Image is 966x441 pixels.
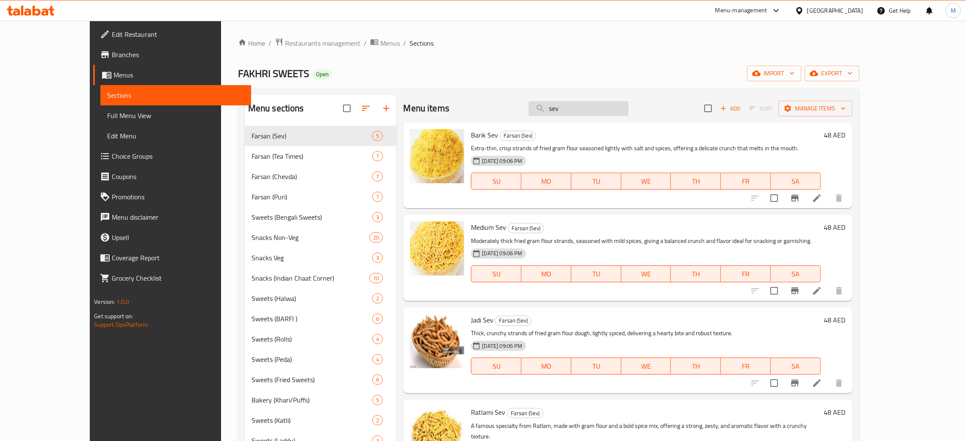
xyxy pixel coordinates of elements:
[372,253,383,263] div: items
[112,151,244,161] span: Choice Groups
[824,129,846,141] h6: 48 AED
[824,314,846,326] h6: 48 AED
[521,265,571,282] button: MO
[252,131,373,141] span: Farsan (Sev)
[372,151,383,161] div: items
[774,175,817,187] span: SA
[372,395,383,405] div: items
[715,6,767,16] div: Menu-management
[765,282,783,300] span: Select to update
[774,360,817,372] span: SA
[113,70,244,80] span: Menus
[744,102,778,115] span: Select section first
[100,85,251,105] a: Sections
[529,101,628,116] input: search
[824,406,846,418] h6: 48 AED
[471,358,521,375] button: SU
[479,157,526,165] span: [DATE] 09:06 PM
[575,175,618,187] span: TU
[112,29,244,39] span: Edit Restaurant
[475,175,518,187] span: SU
[500,131,536,141] span: Farsan (Sev)
[508,223,544,233] div: Farsan (Sev)
[373,132,382,140] span: 5
[471,236,820,246] p: Moderately thick fried gram flour strands, seasoned with mild spices, giving a balanced crunch an...
[829,281,849,301] button: delete
[252,395,373,405] div: Bakery (Khari/Puffs)
[575,360,618,372] span: TU
[373,396,382,404] span: 5
[238,38,859,49] nav: breadcrumb
[575,268,618,280] span: TU
[252,415,373,425] span: Sweets (Katli)
[252,212,373,222] span: Sweets (Bengali Sweets)
[93,248,251,268] a: Coverage Report
[754,68,794,79] span: import
[410,314,464,368] img: Jadi Sev
[765,189,783,207] span: Select to update
[674,268,717,280] span: TH
[403,102,449,115] h2: Menu items
[778,101,853,116] button: Manage items
[373,315,382,323] span: 6
[724,175,767,187] span: FR
[245,166,397,187] div: Farsan (Chevda)7
[372,334,383,344] div: items
[410,129,464,183] img: Barik Sev
[373,213,382,221] span: 3
[100,105,251,126] a: Full Menu View
[338,99,356,117] span: Select all sections
[372,171,383,182] div: items
[245,227,397,248] div: Snacks Non-Veg20
[471,173,521,190] button: SU
[829,373,849,393] button: delete
[112,273,244,283] span: Grocery Checklist
[93,24,251,44] a: Edit Restaurant
[116,296,130,307] span: 1.0.0
[372,354,383,364] div: items
[313,69,332,80] div: Open
[621,173,671,190] button: WE
[475,360,518,372] span: SU
[370,234,382,242] span: 20
[625,268,668,280] span: WE
[373,335,382,343] span: 4
[765,374,783,392] span: Select to update
[951,6,956,15] span: M
[812,193,822,203] a: Edit menu item
[93,207,251,227] a: Menu disclaimer
[373,295,382,303] span: 2
[805,66,859,81] button: export
[525,175,568,187] span: MO
[807,6,863,15] div: [GEOGRAPHIC_DATA]
[717,102,744,115] button: Add
[245,390,397,410] div: Bakery (Khari/Puffs)5
[471,328,820,339] p: Thick, crunchy strands of fried gram flour dough, lightly spiced, delivering a hearty bite and ro...
[373,152,382,160] span: 7
[245,248,397,268] div: Snacks Veg3
[252,253,373,263] span: Snacks Veg
[93,166,251,187] a: Coupons
[252,314,373,324] span: Sweets (BARFI )
[245,146,397,166] div: Farsan (Tea Times)7
[93,268,251,288] a: Grocery Checklist
[829,188,849,208] button: delete
[93,227,251,248] a: Upsell
[521,173,571,190] button: MO
[785,188,805,208] button: Branch-specific-item
[479,249,526,257] span: [DATE] 09:06 PM
[245,268,397,288] div: Snacks (Indian Chaat Corner)10
[471,221,506,234] span: Medium Sev
[252,151,373,161] span: Farsan (Tea Times)
[571,173,621,190] button: TU
[268,38,271,48] li: /
[252,171,373,182] span: Farsan (Chevda)
[571,358,621,375] button: TU
[721,358,771,375] button: FR
[112,50,244,60] span: Branches
[525,268,568,280] span: MO
[100,126,251,146] a: Edit Menu
[364,38,367,48] li: /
